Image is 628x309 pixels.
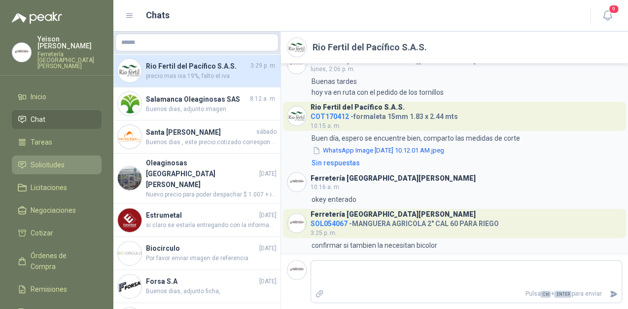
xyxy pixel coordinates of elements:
img: Company Logo [287,173,306,192]
div: Sin respuestas [312,157,360,168]
a: Negociaciones [12,201,102,220]
a: Licitaciones [12,178,102,197]
span: Remisiones [31,284,67,295]
h4: Forsa S.A [146,276,257,287]
img: Company Logo [287,38,306,57]
a: Cotizar [12,224,102,242]
h4: Estrumetal [146,210,257,221]
span: precio mas iva 19%, falto el iva [146,72,277,81]
span: Cotizar [31,228,53,238]
img: Company Logo [118,208,141,232]
span: [DATE] [259,169,277,179]
a: Company LogoEstrumetal[DATE]si claro se estaría entregando con la información requerida pero seri... [113,204,280,237]
h1: Chats [146,8,170,22]
span: si claro se estaría entregando con la información requerida pero seria por un monto mínimo de des... [146,221,277,230]
button: 9 [598,7,616,25]
h2: Rio Fertil del Pacífico S.A.S. [313,40,427,54]
img: Company Logo [12,43,31,62]
span: lunes, 2:06 p. m. [311,66,355,73]
img: Company Logo [118,241,141,265]
span: 3:29 p. m. [250,61,277,71]
button: Enviar [605,285,622,303]
h3: Rio Fertil del Pacífico S.A.S. [311,105,405,110]
span: Inicio [31,91,46,102]
a: Company LogoRio Fertil del Pacífico S.A.S.3:29 p. m.precio mas iva 19%, falto el iva [113,54,280,87]
a: 1respuestaUltima respuesta3:26 p. m. [310,253,622,264]
span: Buenos dias , este precio cotizado corresponde a promocion de Julio , ya en agosto el precio es d... [146,138,277,147]
span: Por favor enviar imagen de referencia [146,254,277,263]
span: Tareas [31,137,52,148]
span: Nuevo precio para poder despachar $ 1.007 + iva favor modificar la orden [146,190,277,199]
span: Negociaciones [31,205,76,216]
img: Company Logo [287,107,306,125]
img: Company Logo [287,55,306,74]
span: [DATE] [259,211,277,220]
h4: - formaleta 15mm 1.83 x 2.44 mts [311,110,458,119]
a: Company LogoForsa S.A[DATE]Buenos dias, adjunto ficha, [113,270,280,303]
span: 10:15 a. m. [311,122,341,129]
span: 1 respuesta [312,253,348,264]
span: Órdenes de Compra [31,250,92,272]
span: Buenos dias, adjunto imagen [146,105,277,114]
button: WhatsApp Image [DATE] 10.12.01 AM.jpeg [312,146,445,156]
a: Sin respuestas [310,157,622,168]
a: Solicitudes [12,155,102,174]
a: Chat [12,110,102,129]
span: 3:26 p. m. [352,253,429,263]
h4: Biocirculo [146,243,257,254]
span: 10:16 a. m. [311,184,341,191]
span: 3:25 p. m. [311,230,337,236]
a: Tareas [12,133,102,152]
label: Adjuntar archivos [311,285,328,303]
span: ENTER [554,291,571,298]
span: Solicitudes [31,159,65,170]
a: Órdenes de Compra [12,246,102,276]
span: Chat [31,114,45,125]
a: Remisiones [12,280,102,299]
p: Buen día, espero se encuentre bien, comparto las medidas de corte [312,133,520,144]
h3: Ferretería [GEOGRAPHIC_DATA][PERSON_NAME] [311,176,476,181]
a: Company LogoOleaginosas [GEOGRAPHIC_DATA][PERSON_NAME][DATE]Nuevo precio para poder despachar $ 1... [113,154,280,204]
img: Company Logo [118,125,141,149]
span: Ultima respuesta [352,253,400,263]
p: Buenas tardes hoy va en ruta con el pedido de los tornillos [312,76,444,98]
h4: - MANGUERA AGRICOLA 2" CAL 60 PARA RIEGO [311,217,499,227]
span: Licitaciones [31,182,67,193]
h4: Rio Fertil del Pacífico S.A.S. [146,61,248,72]
img: Company Logo [118,92,141,116]
h4: Santa [PERSON_NAME] [146,127,254,138]
span: COT170412 [311,113,349,120]
a: Company LogoSanta [PERSON_NAME]sábadoBuenos dias , este precio cotizado corresponde a promocion d... [113,120,280,154]
img: Company Logo [118,166,141,190]
p: Ferretería [GEOGRAPHIC_DATA][PERSON_NAME] [37,51,102,69]
span: 8:12 a. m. [250,94,277,104]
span: 9 [608,4,619,14]
h4: Oleaginosas [GEOGRAPHIC_DATA][PERSON_NAME] [146,157,257,190]
img: Logo peakr [12,12,62,24]
h4: Salamanca Oleaginosas SAS [146,94,248,105]
p: Yeison [PERSON_NAME] [37,36,102,49]
h3: Ferretería [GEOGRAPHIC_DATA][PERSON_NAME] [311,212,476,217]
span: Ctrl [540,291,551,298]
img: Company Logo [287,261,306,279]
a: Company LogoSalamanca Oleaginosas SAS8:12 a. m.Buenos dias, adjunto imagen [113,87,280,120]
a: Inicio [12,87,102,106]
p: Pulsa + para enviar [328,285,606,303]
span: [DATE] [259,244,277,253]
span: Buenos dias, adjunto ficha, [146,287,277,296]
span: sábado [256,127,277,137]
p: confirmar si tambien la necesitan bicolor [312,240,437,251]
img: Company Logo [287,214,306,232]
a: Company LogoBiocirculo[DATE]Por favor enviar imagen de referencia [113,237,280,270]
img: Company Logo [118,274,141,298]
img: Company Logo [118,59,141,82]
p: okey enterado [312,194,356,205]
span: [DATE] [259,277,277,286]
span: SOL054067 [311,220,348,228]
